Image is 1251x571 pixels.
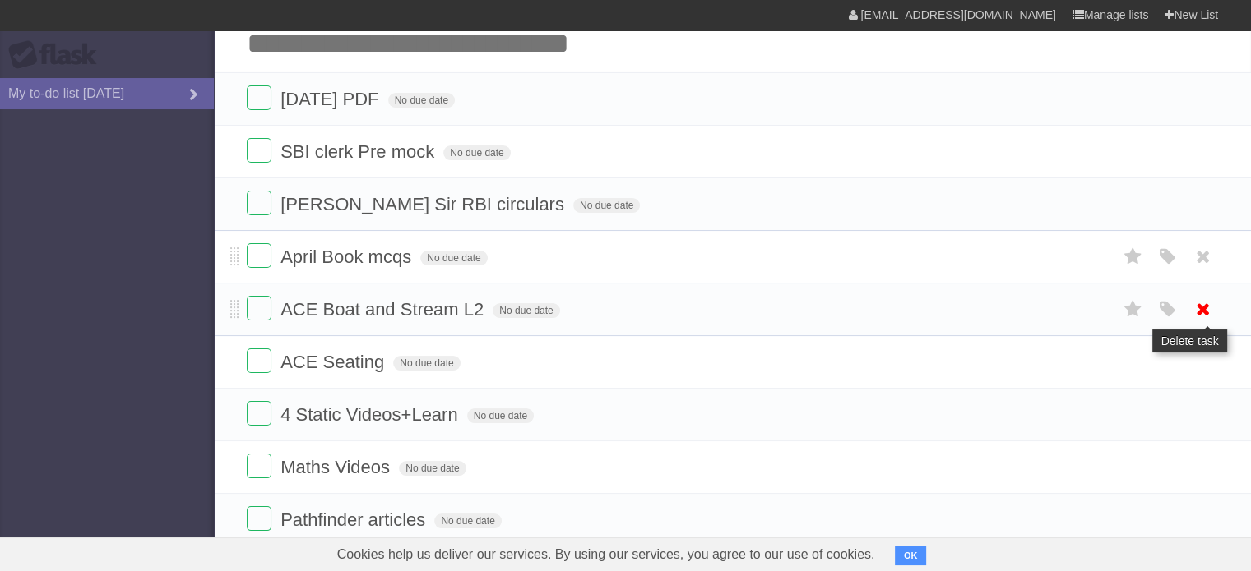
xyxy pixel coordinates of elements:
[280,246,415,267] span: April Book mcqs
[388,93,455,108] span: No due date
[247,348,271,373] label: Done
[247,85,271,110] label: Done
[280,352,388,372] span: ACE Seating
[1118,296,1149,323] label: Star task
[573,198,640,213] span: No due date
[434,513,501,528] span: No due date
[280,141,438,162] span: SBI clerk Pre mock
[280,194,568,214] span: [PERSON_NAME] Sir RBI circulars
[247,243,271,268] label: Done
[247,401,271,426] label: Done
[247,454,271,478] label: Done
[467,408,534,423] span: No due date
[280,299,488,320] span: ACE Boat and Stream L2
[420,251,487,265] span: No due date
[280,457,394,477] span: Maths Videos
[393,356,460,371] span: No due date
[8,40,107,70] div: Flask
[443,145,510,160] span: No due date
[895,546,927,565] button: OK
[247,296,271,320] label: Done
[321,538,892,571] span: Cookies help us deliver our services. By using our services, you agree to our use of cookies.
[399,461,466,476] span: No due date
[280,509,429,530] span: Pathfinder articles
[280,89,382,109] span: [DATE] PDF
[247,506,271,531] label: Done
[247,138,271,163] label: Done
[1118,243,1149,270] label: Star task
[280,404,461,425] span: 4 Static Videos+Learn
[493,303,559,318] span: No due date
[247,191,271,215] label: Done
